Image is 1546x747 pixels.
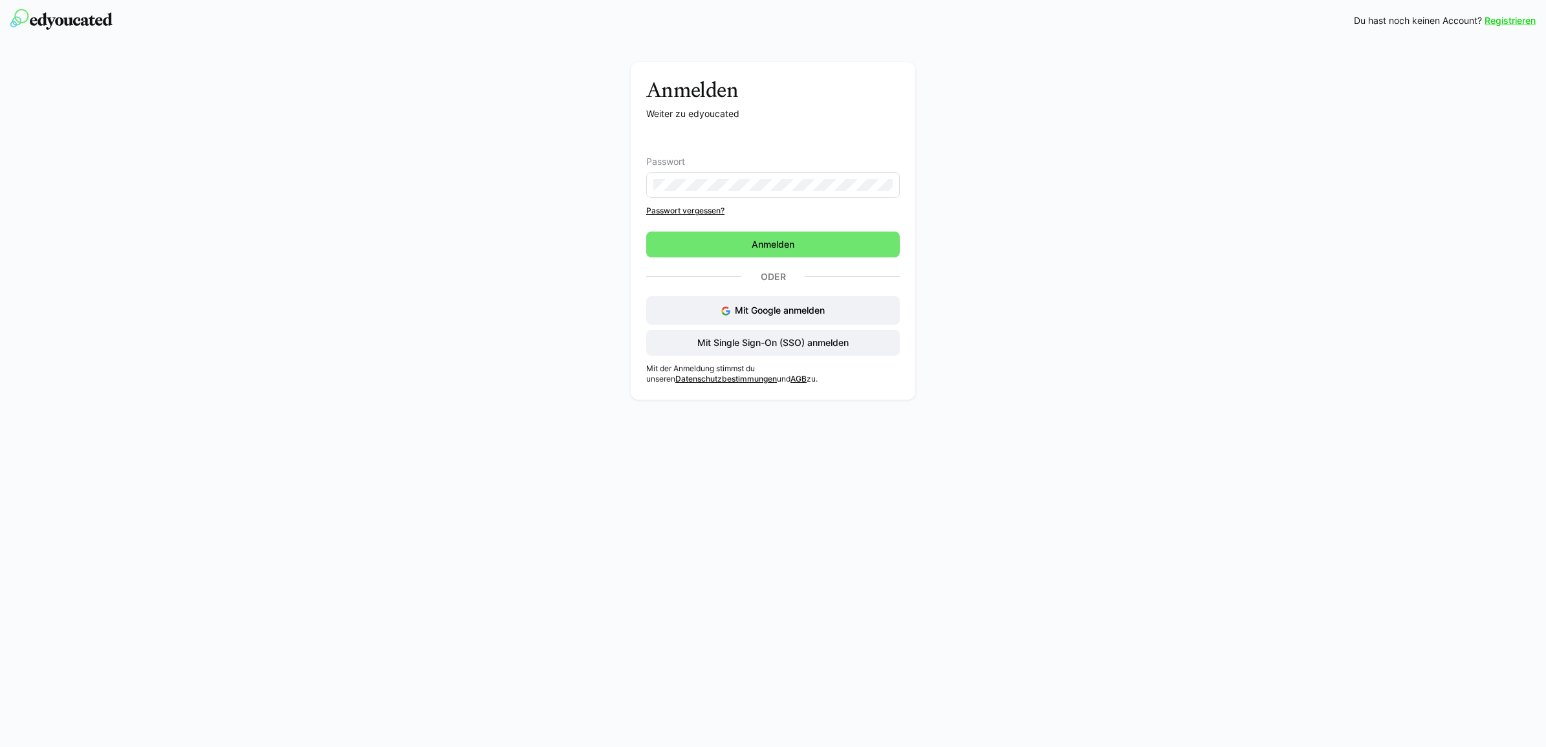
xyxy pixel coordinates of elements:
a: Passwort vergessen? [646,206,900,216]
a: AGB [790,374,807,384]
p: Mit der Anmeldung stimmst du unseren und zu. [646,363,900,384]
a: Registrieren [1485,14,1536,27]
button: Anmelden [646,232,900,257]
span: Du hast noch keinen Account? [1354,14,1482,27]
p: Weiter zu edyoucated [646,107,900,120]
span: Mit Google anmelden [735,305,825,316]
img: edyoucated [10,9,113,30]
span: Anmelden [750,238,796,251]
span: Mit Single Sign-On (SSO) anmelden [695,336,851,349]
button: Mit Single Sign-On (SSO) anmelden [646,330,900,356]
a: Datenschutzbestimmungen [675,374,777,384]
h3: Anmelden [646,78,900,102]
span: Passwort [646,157,685,167]
p: Oder [741,268,805,286]
button: Mit Google anmelden [646,296,900,325]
